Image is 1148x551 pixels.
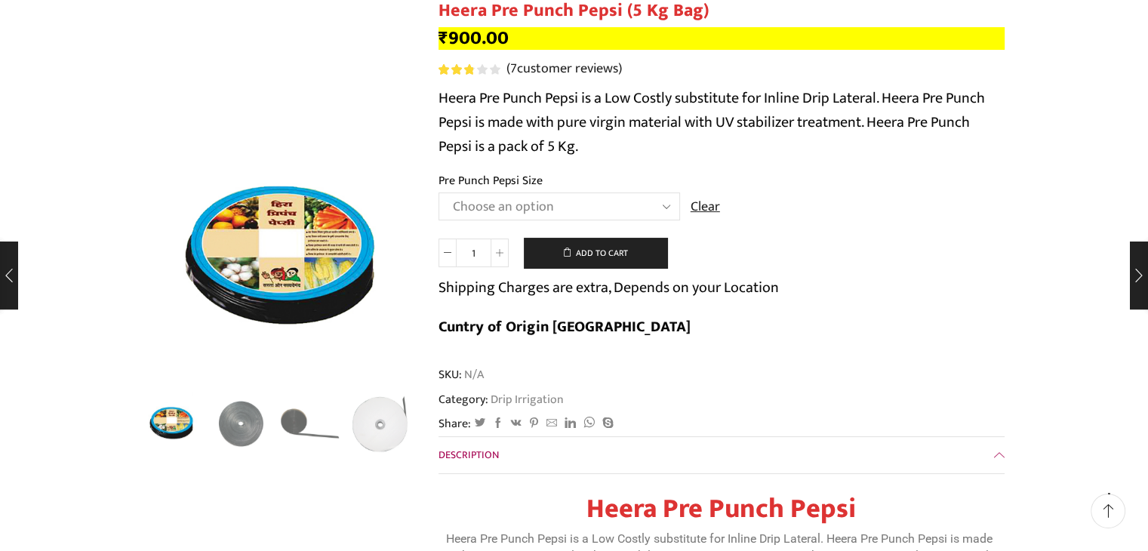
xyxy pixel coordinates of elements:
div: 1 / 5 [144,113,416,385]
button: Add to cart [524,238,667,268]
li: 4 / 5 [349,392,412,453]
li: 1 / 5 [140,392,203,453]
strong: Heera Pre Punch Pepsi [586,486,856,531]
a: Ok1 [210,392,272,455]
div: Rated 2.86 out of 5 [439,64,500,75]
a: Clear options [691,198,720,217]
li: 3 / 5 [280,392,343,453]
p: Shipping Charges are extra, Depends on your Location [439,275,779,300]
label: Pre Punch Pepsi Size [439,172,543,189]
b: Cuntry of Origin [GEOGRAPHIC_DATA] [439,314,691,340]
span: Share: [439,415,471,432]
li: 2 / 5 [210,392,272,453]
span: Category: [439,391,564,408]
img: Heera Pre Punch Pepsi [140,390,203,453]
span: N/A [462,366,484,383]
span: 7 [439,64,503,75]
a: (7customer reviews) [506,60,622,79]
input: Product quantity [457,239,491,267]
span: 7 [510,57,517,80]
a: 5 [349,392,412,455]
a: 4 [280,392,343,455]
bdi: 900.00 [439,23,509,54]
span: Description [439,446,499,463]
p: Heera Pre Punch Pepsi is a Low Costly substitute for Inline Drip Lateral. Heera Pre Punch Pepsi i... [439,86,1005,159]
span: ₹ [439,23,448,54]
a: Description [439,437,1005,473]
a: Drip Irrigation [488,389,564,409]
span: SKU: [439,366,1005,383]
span: Rated out of 5 based on customer ratings [439,64,473,75]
